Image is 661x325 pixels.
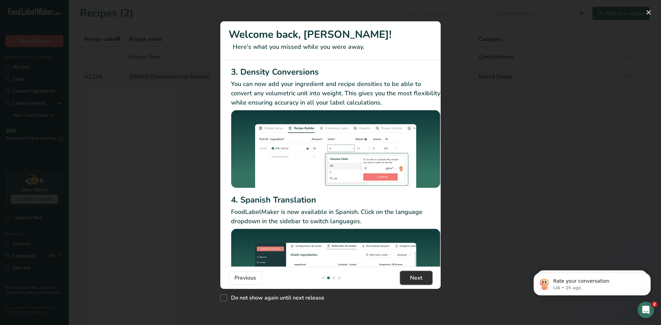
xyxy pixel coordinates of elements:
p: Here's what you missed while you were away. [229,42,432,52]
span: Previous [234,274,256,282]
iframe: Intercom notifications message [523,258,661,306]
button: Previous [229,271,262,285]
h2: 3. Density Conversions [231,66,440,78]
img: Spanish Translation [231,229,440,307]
span: Next [410,274,422,282]
p: You can now add your ingredient and recipe densities to be able to convert any volumetric unit in... [231,79,440,107]
h2: 4. Spanish Translation [231,194,440,206]
iframe: Intercom live chat [638,302,654,318]
p: FoodLabelMaker is now available in Spanish. Click on the language dropdown in the sidebar to swit... [231,207,440,226]
img: Density Conversions [231,110,440,191]
span: Do not show again until next release [227,294,324,301]
span: 2 [652,302,657,307]
button: Next [400,271,432,285]
h1: Welcome back, [PERSON_NAME]! [229,27,432,42]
